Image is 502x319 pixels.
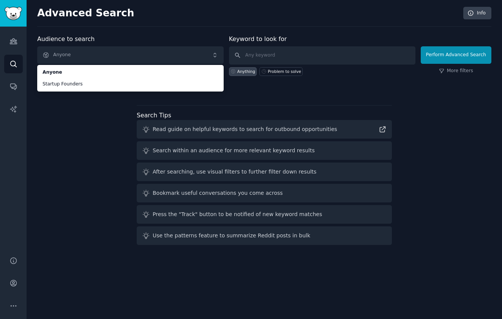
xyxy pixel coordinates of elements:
div: Bookmark useful conversations you come across [153,189,283,197]
div: Use the patterns feature to summarize Reddit posts in bulk [153,232,310,240]
label: Audience to search [37,35,95,43]
div: Search within an audience for more relevant keyword results [153,147,315,155]
button: Perform Advanced Search [421,46,491,64]
div: Problem to solve [268,69,301,74]
div: After searching, use visual filters to further filter down results [153,168,316,176]
button: Anyone [37,46,224,64]
a: Info [463,7,491,20]
div: Anything [237,69,255,74]
div: Read guide on helpful keywords to search for outbound opportunities [153,125,337,133]
img: GummySearch logo [5,7,22,20]
div: Press the "Track" button to be notified of new keyword matches [153,210,322,218]
a: More filters [439,68,473,74]
span: Anyone [43,69,218,76]
label: Keyword to look for [229,35,287,43]
h2: Advanced Search [37,7,459,19]
label: Search Tips [137,112,171,119]
input: Any keyword [229,46,415,65]
ul: Anyone [37,65,224,92]
span: Startup Founders [43,81,218,88]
